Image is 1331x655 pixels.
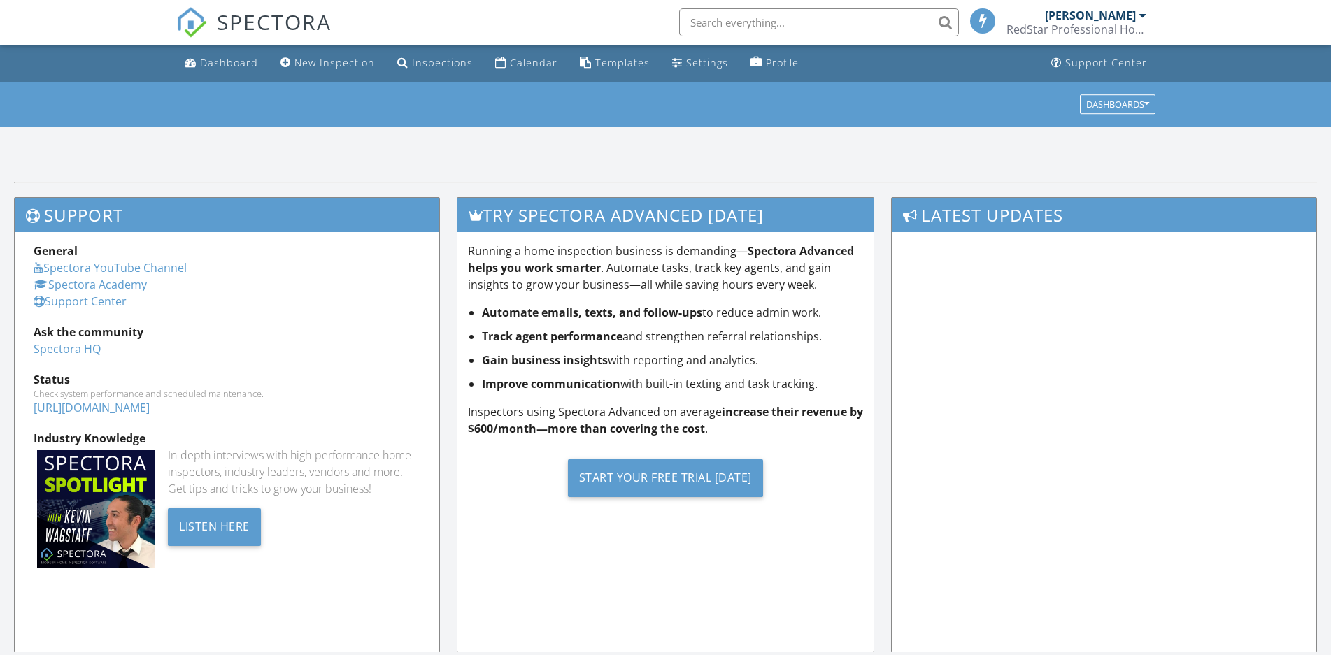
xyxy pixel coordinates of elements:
h3: Latest Updates [892,198,1316,232]
div: Dashboards [1086,99,1149,109]
a: [URL][DOMAIN_NAME] [34,400,150,415]
div: RedStar Professional Home Inspection, Inc [1006,22,1146,36]
h3: Try spectora advanced [DATE] [457,198,874,232]
button: Dashboards [1080,94,1155,114]
li: with reporting and analytics. [482,352,863,368]
div: Templates [595,56,650,69]
div: Status [34,371,420,388]
strong: Automate emails, texts, and follow-ups [482,305,702,320]
a: New Inspection [275,50,380,76]
div: Calendar [510,56,557,69]
a: Inspections [392,50,478,76]
div: Start Your Free Trial [DATE] [568,459,763,497]
a: Templates [574,50,655,76]
a: Support Center [1046,50,1153,76]
div: In-depth interviews with high-performance home inspectors, industry leaders, vendors and more. Ge... [168,447,420,497]
a: Calendar [490,50,563,76]
a: Spectora HQ [34,341,101,357]
div: Ask the community [34,324,420,340]
div: Profile [766,56,799,69]
a: Dashboard [179,50,264,76]
div: New Inspection [294,56,375,69]
li: to reduce admin work. [482,304,863,321]
strong: increase their revenue by $600/month—more than covering the cost [468,404,863,436]
strong: Track agent performance [482,329,622,344]
a: Company Profile [745,50,804,76]
a: Support Center [34,294,127,309]
div: Support Center [1065,56,1147,69]
strong: Improve communication [482,376,620,391]
strong: Spectora Advanced helps you work smarter [468,243,854,275]
li: and strengthen referral relationships. [482,328,863,345]
a: SPECTORA [176,19,332,48]
a: Start Your Free Trial [DATE] [468,448,863,508]
p: Running a home inspection business is demanding— . Automate tasks, track key agents, and gain ins... [468,243,863,293]
span: SPECTORA [217,7,332,36]
a: Settings [667,50,734,76]
a: Listen Here [168,518,261,533]
div: Check system performance and scheduled maintenance. [34,388,420,399]
div: Inspections [412,56,473,69]
div: Listen Here [168,508,261,546]
h3: Support [15,198,439,232]
p: Inspectors using Spectora Advanced on average . [468,403,863,437]
strong: Gain business insights [482,352,608,368]
a: Spectora Academy [34,277,147,292]
div: Dashboard [200,56,258,69]
img: Spectoraspolightmain [37,450,155,568]
div: Settings [686,56,728,69]
div: Industry Knowledge [34,430,420,447]
strong: General [34,243,78,259]
li: with built-in texting and task tracking. [482,375,863,392]
div: [PERSON_NAME] [1045,8,1136,22]
a: Spectora YouTube Channel [34,260,187,275]
img: The Best Home Inspection Software - Spectora [176,7,207,38]
input: Search everything... [679,8,959,36]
